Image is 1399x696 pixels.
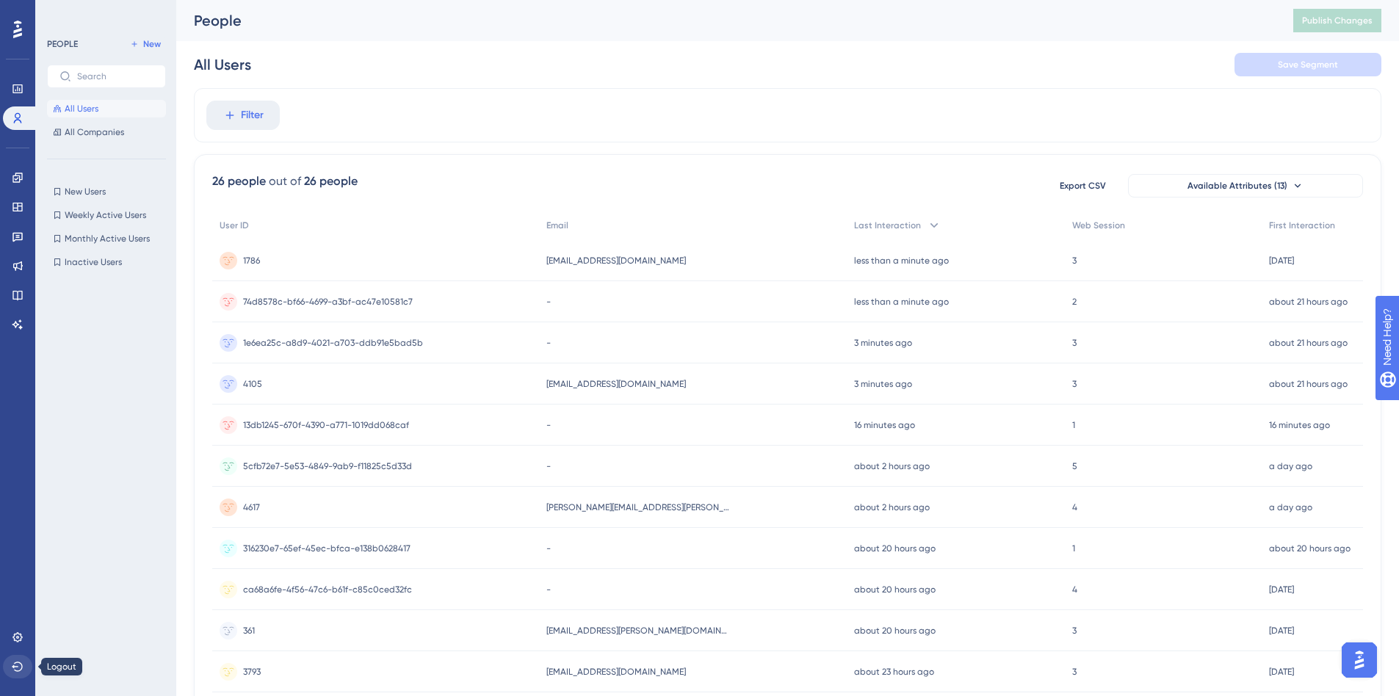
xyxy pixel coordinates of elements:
div: People [194,10,1257,31]
button: All Users [47,100,166,117]
time: 16 minutes ago [1269,420,1330,430]
span: 5cfb72e7-5e53-4849-9ab9-f11825c5d33d [243,460,412,472]
span: 1 [1072,419,1075,431]
div: out of [269,173,301,190]
span: Weekly Active Users [65,209,146,221]
time: about 2 hours ago [854,461,930,471]
span: Last Interaction [854,220,921,231]
span: [EMAIL_ADDRESS][DOMAIN_NAME] [546,255,686,267]
span: [EMAIL_ADDRESS][PERSON_NAME][DOMAIN_NAME] [546,625,730,637]
span: [EMAIL_ADDRESS][DOMAIN_NAME] [546,378,686,390]
button: Filter [206,101,280,130]
time: about 20 hours ago [854,543,936,554]
time: a day ago [1269,461,1312,471]
time: [DATE] [1269,584,1294,595]
button: New Users [47,183,166,200]
button: Available Attributes (13) [1128,174,1363,197]
span: 3 [1072,378,1077,390]
div: PEOPLE [47,38,78,50]
time: about 21 hours ago [1269,297,1348,307]
span: First Interaction [1269,220,1335,231]
iframe: UserGuiding AI Assistant Launcher [1337,638,1381,682]
span: [PERSON_NAME][EMAIL_ADDRESS][PERSON_NAME][DOMAIN_NAME] [546,501,730,513]
span: 1786 [243,255,260,267]
span: 5 [1072,460,1077,472]
span: Email [546,220,568,231]
span: 361 [243,625,255,637]
span: [EMAIL_ADDRESS][DOMAIN_NAME] [546,666,686,678]
span: 2 [1072,296,1077,308]
span: - [546,419,551,431]
span: - [546,543,551,554]
span: 1e6ea25c-a8d9-4021-a703-ddb91e5bad5b [243,337,423,349]
button: Monthly Active Users [47,230,166,247]
span: Monthly Active Users [65,233,150,244]
span: Filter [241,106,264,124]
button: Save Segment [1234,53,1381,76]
span: 4 [1072,584,1077,595]
input: Search [77,71,153,81]
span: User ID [220,220,249,231]
time: about 2 hours ago [854,502,930,512]
div: 26 people [212,173,266,190]
span: Export CSV [1060,180,1106,192]
time: about 20 hours ago [1269,543,1351,554]
span: 3 [1072,625,1077,637]
time: about 23 hours ago [854,667,934,677]
button: Publish Changes [1293,9,1381,32]
span: 3 [1072,337,1077,349]
button: Export CSV [1046,174,1119,197]
span: 3 [1072,255,1077,267]
time: about 21 hours ago [1269,338,1348,348]
span: 4617 [243,501,260,513]
span: 4105 [243,378,262,390]
span: Save Segment [1278,59,1338,70]
span: All Companies [65,126,124,138]
span: - [546,337,551,349]
time: less than a minute ago [854,297,949,307]
span: Inactive Users [65,256,122,268]
time: a day ago [1269,502,1312,512]
span: Publish Changes [1302,15,1373,26]
div: 26 people [304,173,358,190]
div: All Users [194,54,251,75]
time: [DATE] [1269,667,1294,677]
time: 3 minutes ago [854,338,912,348]
time: less than a minute ago [854,255,949,266]
span: New [143,38,161,50]
button: Weekly Active Users [47,206,166,224]
time: 3 minutes ago [854,379,912,389]
span: 4 [1072,501,1077,513]
span: Available Attributes (13) [1187,180,1287,192]
span: - [546,296,551,308]
button: All Companies [47,123,166,141]
span: 1 [1072,543,1075,554]
span: 13db1245-670f-4390-a771-1019dd068caf [243,419,409,431]
span: Web Session [1072,220,1125,231]
span: ca68a6fe-4f56-47c6-b61f-c85c0ced32fc [243,584,412,595]
time: 16 minutes ago [854,420,915,430]
time: about 21 hours ago [1269,379,1348,389]
span: 3 [1072,666,1077,678]
span: - [546,460,551,472]
span: - [546,584,551,595]
span: 3793 [243,666,261,678]
time: about 20 hours ago [854,584,936,595]
span: 316230e7-65ef-45ec-bfca-e138b0628417 [243,543,411,554]
time: [DATE] [1269,255,1294,266]
span: 74d8578c-bf66-4699-a3bf-ac47e10581c7 [243,296,413,308]
span: Need Help? [35,4,92,21]
time: [DATE] [1269,626,1294,636]
span: All Users [65,103,98,115]
time: about 20 hours ago [854,626,936,636]
button: New [125,35,166,53]
button: Inactive Users [47,253,166,271]
span: New Users [65,186,106,197]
